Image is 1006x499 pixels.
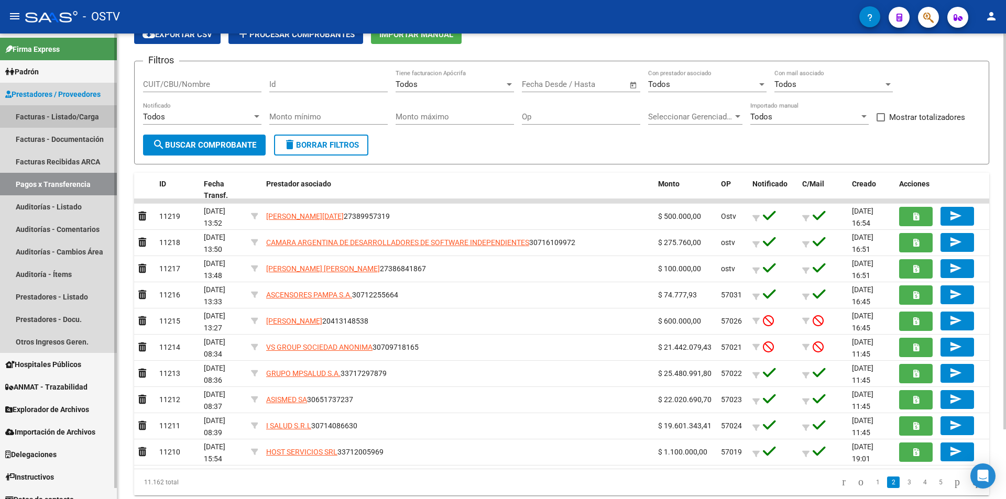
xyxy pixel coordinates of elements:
[870,473,885,491] li: page 1
[852,285,873,306] span: [DATE] 16:45
[159,395,180,404] span: 11212
[949,288,962,301] mat-icon: send
[968,476,982,488] a: go to last page
[266,291,352,299] span: ASCENSORES PAMPA S.A.
[5,359,81,370] span: Hospitales Públicos
[721,238,735,247] span: ostv
[970,463,996,489] div: Open Intercom Messenger
[155,173,200,207] datatable-header-cell: ID
[266,422,357,430] span: 30714086630
[143,28,155,40] mat-icon: cloud_download
[266,238,529,247] span: CAMARA ARGENTINA DE DESARROLLADORES DE SOFTWARE INDEPENDIENTES
[228,25,363,44] button: Procesar Comprobantes
[143,30,212,39] span: Exportar CSV
[933,473,948,491] li: page 5
[5,66,39,77] span: Padrón
[266,212,390,220] span: 27389957319
[854,476,868,488] a: go to previous page
[522,80,556,89] input: Start date
[266,180,331,188] span: Prestador asociado
[658,395,712,404] span: $ 22.020.690,70
[204,312,225,332] span: [DATE] 13:27
[204,390,225,411] span: [DATE] 08:37
[266,395,353,404] span: 30651737237
[159,291,180,299] span: 11216
[885,473,901,491] li: page 2
[721,264,735,273] span: ostv
[721,448,742,456] span: 57019
[654,173,717,207] datatable-header-cell: Monto
[852,207,873,227] span: [DATE] 16:54
[266,343,373,351] span: VS GROUP SOCIEDAD ANONIMA
[949,340,962,353] mat-icon: send
[204,416,225,437] span: [DATE] 08:39
[852,338,873,358] span: [DATE] 11:45
[901,473,917,491] li: page 3
[798,173,848,207] datatable-header-cell: C/Mail
[852,390,873,411] span: [DATE] 11:45
[266,369,387,378] span: 33717297879
[266,238,575,247] span: 30716109972
[918,476,931,488] a: 4
[266,264,380,273] span: [PERSON_NAME] [PERSON_NAME]
[266,448,384,456] span: 33712005969
[658,343,712,351] span: $ 21.442.079,43
[721,212,736,220] span: Ostv
[949,236,962,248] mat-icon: send
[949,419,962,431] mat-icon: send
[396,80,418,89] span: Todos
[159,264,180,273] span: 11217
[889,111,965,124] span: Mostrar totalizadores
[852,180,876,188] span: Creado
[204,364,225,384] span: [DATE] 08:36
[950,476,965,488] a: go to next page
[8,10,21,23] mat-icon: menu
[204,233,225,253] span: [DATE] 13:50
[266,343,419,351] span: 30709718165
[752,180,788,188] span: Notificado
[159,212,180,220] span: 11219
[658,422,712,430] span: $ 19.601.343,41
[658,291,697,299] span: $ 74.777,93
[721,395,742,404] span: 57023
[949,445,962,458] mat-icon: send
[721,291,742,299] span: 57031
[949,262,962,274] mat-icon: send
[5,471,54,483] span: Instructivos
[83,5,120,28] span: - OSTV
[159,369,180,378] span: 11213
[204,338,225,358] span: [DATE] 08:34
[887,476,900,488] a: 2
[159,317,180,325] span: 11215
[5,426,95,438] span: Importación de Archivos
[200,173,247,207] datatable-header-cell: Fecha Transf.
[658,212,701,220] span: $ 500.000,00
[903,476,915,488] a: 3
[266,317,322,325] span: [PERSON_NAME]
[852,442,873,463] span: [DATE] 19:01
[658,317,701,325] span: $ 600.000,00
[143,135,266,156] button: Buscar Comprobante
[204,207,225,227] span: [DATE] 13:52
[848,173,895,207] datatable-header-cell: Creado
[134,25,221,44] button: Exportar CSV
[648,112,733,121] span: Seleccionar Gerenciador
[143,112,165,121] span: Todos
[721,180,731,188] span: OP
[5,449,57,460] span: Delegaciones
[717,173,748,207] datatable-header-cell: OP
[379,30,453,39] span: Importar Manual
[658,238,701,247] span: $ 275.760,00
[266,448,337,456] span: HOST SERVICIOS SRL
[658,264,701,273] span: $ 100.000,00
[648,80,670,89] span: Todos
[283,140,359,150] span: Borrar Filtros
[204,442,225,463] span: [DATE] 15:54
[266,422,311,430] span: I SALUD S.R.L
[917,473,933,491] li: page 4
[266,395,307,404] span: ASISMED SA
[721,369,742,378] span: 57022
[262,173,654,207] datatable-header-cell: Prestador asociado
[802,180,824,188] span: C/Mail
[852,233,873,253] span: [DATE] 16:51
